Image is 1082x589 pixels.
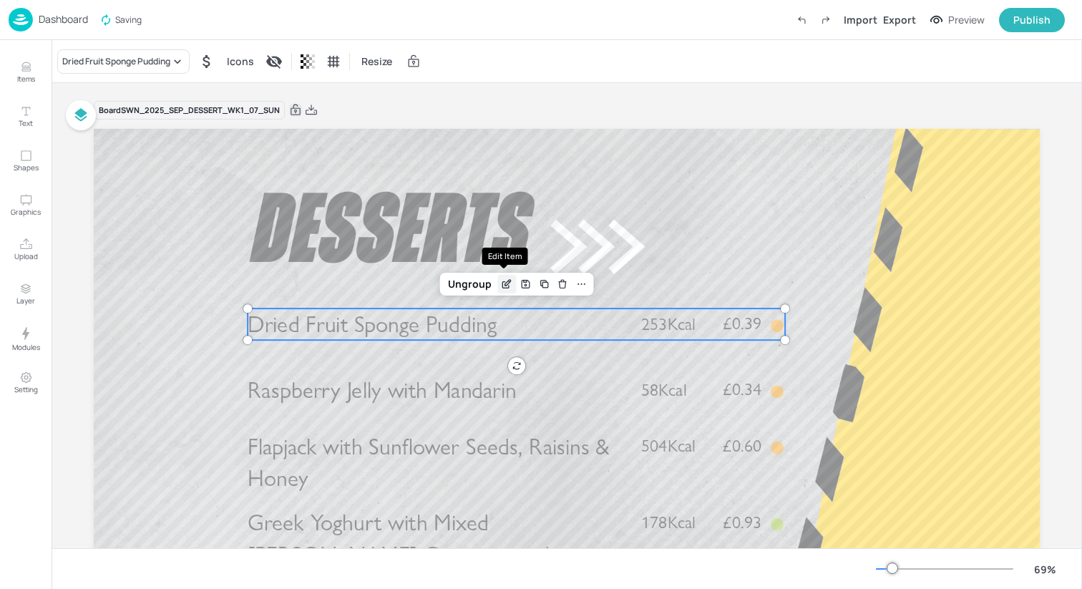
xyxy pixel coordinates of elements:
div: Export [883,12,916,27]
div: Dried Fruit Sponge Pudding [62,55,170,68]
div: Publish [1013,12,1051,28]
label: Undo (Ctrl + Z) [789,8,814,32]
div: Save Layout [516,275,535,293]
div: Ungroup [442,275,497,293]
span: 178Kcal [641,512,696,533]
button: Publish [999,8,1065,32]
div: Duplicate [535,275,553,293]
span: £0.93 [723,514,761,531]
span: 58Kcal [641,379,687,400]
span: 253Kcal [641,313,696,334]
div: Edit Item [497,275,516,293]
span: 504Kcal [641,436,696,457]
div: Import [844,12,877,27]
div: Hide symbol [195,50,218,73]
button: Preview [922,9,993,31]
span: Saving [99,13,142,27]
div: Icons [224,50,257,73]
div: Delete [553,275,572,293]
p: Dashboard [39,14,88,24]
span: £0.60 [723,437,761,454]
div: 69 % [1028,562,1062,577]
div: Edit Item [482,248,528,266]
span: £0.34 [723,381,761,398]
span: Dried Fruit Sponge Pudding [248,311,497,339]
span: Resize [359,54,395,69]
span: Raspberry Jelly with Mandarin [248,376,517,404]
span: £0.39 [723,315,761,332]
div: Board SWN_2025_SEP_DESSERT_WK1_07_SUN [94,101,285,120]
label: Redo (Ctrl + Y) [814,8,838,32]
span: Flapjack with Sunflower Seeds, Raisins & Honey [248,432,609,492]
div: Preview [948,12,985,28]
div: Display condition [263,50,286,73]
img: logo-86c26b7e.jpg [9,8,33,31]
